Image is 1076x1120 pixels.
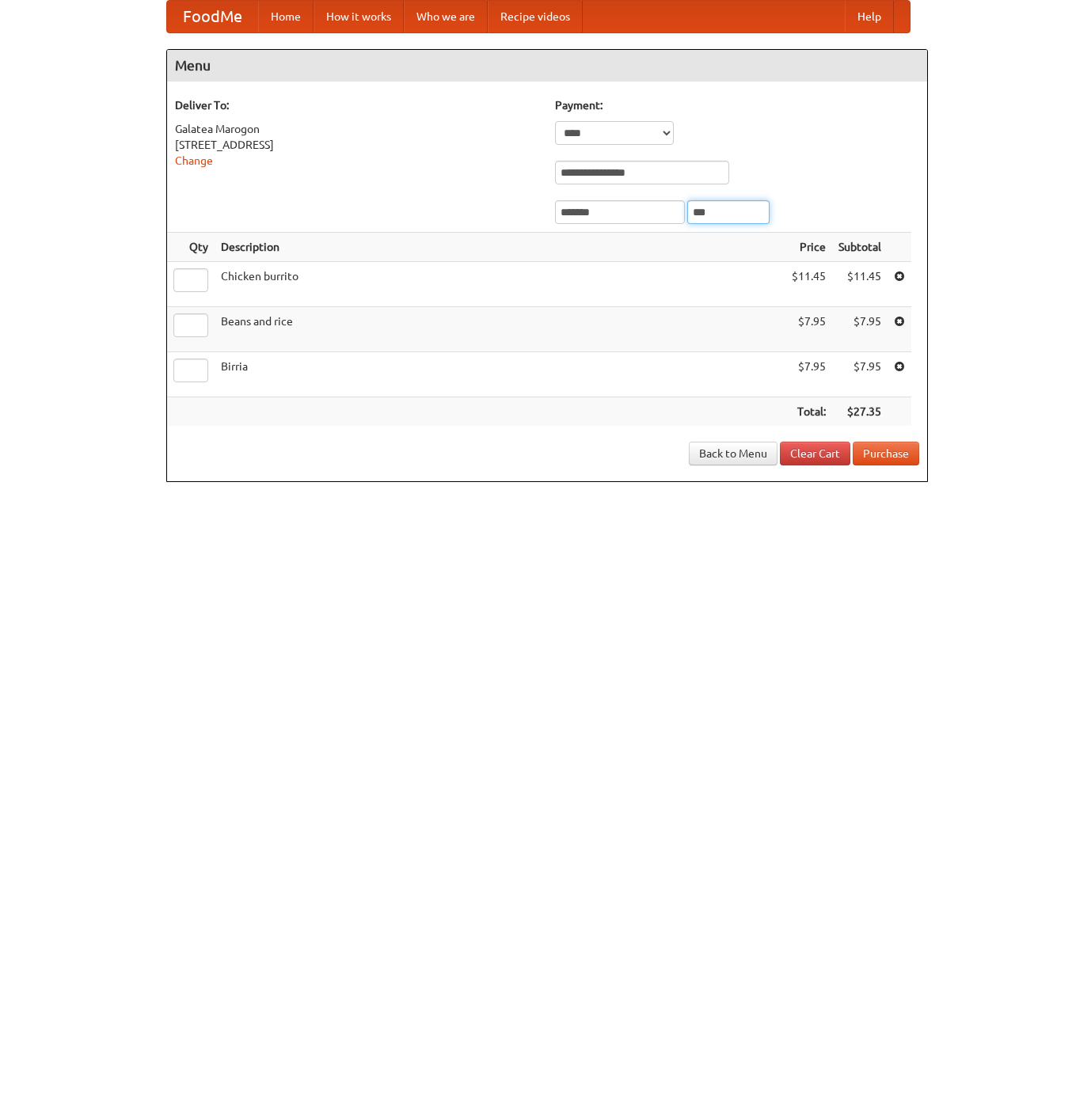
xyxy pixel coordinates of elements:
td: Beans and rice [215,307,785,352]
a: Who we are [404,1,488,32]
th: $27.35 [832,397,888,427]
td: $11.45 [832,262,888,307]
th: Subtotal [832,233,888,262]
a: Recipe videos [488,1,583,32]
td: $7.95 [785,352,832,397]
th: Qty [167,233,215,262]
h5: Payment: [555,97,919,113]
a: Back to Menu [689,442,778,465]
a: Clear Cart [780,442,850,465]
a: FoodMe [167,1,258,32]
td: $7.95 [832,307,888,352]
h5: Deliver To: [175,97,539,113]
td: Birria [215,352,785,397]
th: Price [785,233,832,262]
td: Chicken burrito [215,262,785,307]
div: Galatea Marogon [175,121,539,137]
button: Purchase [853,442,919,465]
div: [STREET_ADDRESS] [175,137,539,153]
th: Description [215,233,785,262]
a: How it works [314,1,404,32]
td: $11.45 [785,262,832,307]
td: $7.95 [785,307,832,352]
h4: Menu [167,50,927,82]
a: Home [258,1,314,32]
a: Change [175,154,213,167]
th: Total: [785,397,832,427]
a: Help [845,1,894,32]
td: $7.95 [832,352,888,397]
